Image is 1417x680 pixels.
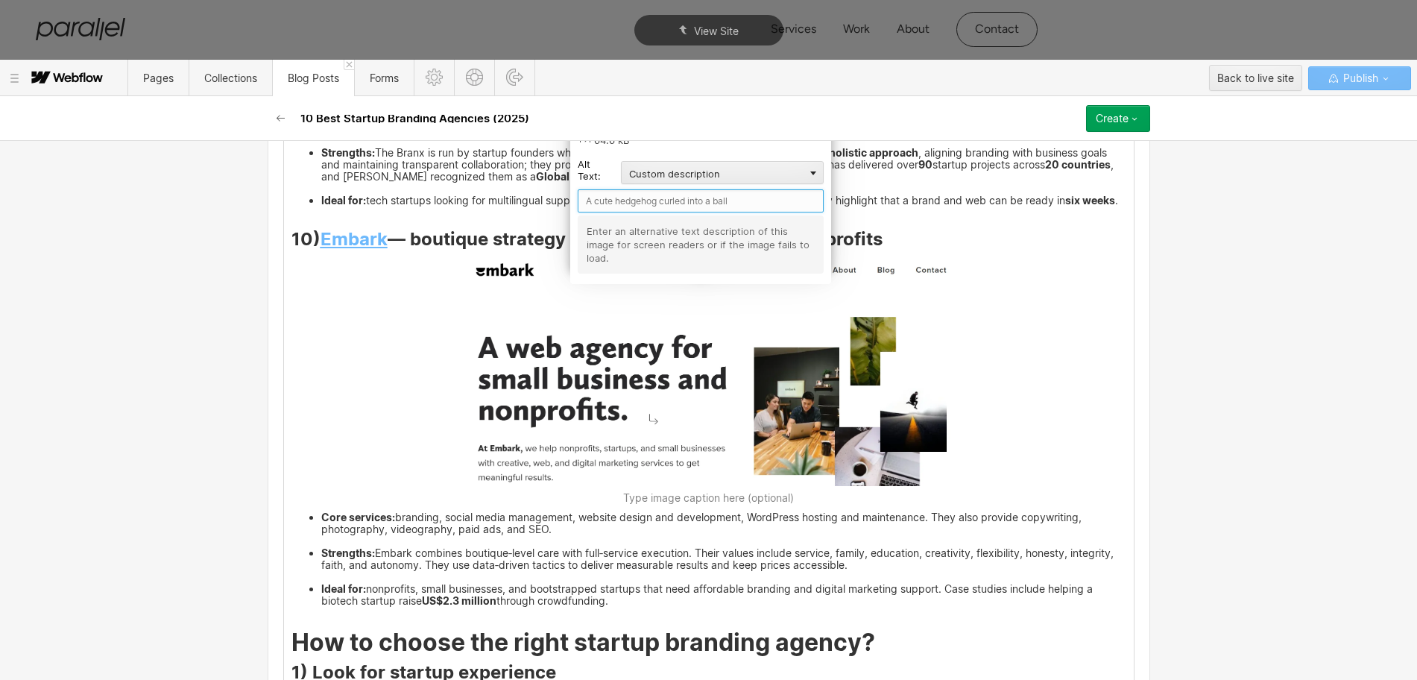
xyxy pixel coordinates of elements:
strong: Global Champion in Spring 2025 [536,170,704,183]
div: Enter an alternative text description of this image for screen readers or if the image fails to l... [587,224,815,265]
a: Embark [321,228,388,250]
figcaption: Type image caption here (optional) [458,492,959,504]
input: A cute hedgehog curled into a ball [578,189,824,212]
strong: Strengths: [321,547,375,559]
li: Embark combines boutique‑level care with full‑service execution. Their values include service, fa... [321,547,1126,583]
a: Close 'Blog Posts' tab [344,60,354,70]
div: Create [1096,113,1129,125]
strong: Strengths: [321,146,375,159]
strong: holistic approach [829,146,918,159]
strong: Core services: [321,511,395,523]
div: Alt Text: [578,158,615,183]
li: branding, social media management, website design and development, WordPress hosting and maintena... [321,511,1126,547]
div: Back to live site [1217,67,1294,89]
span: Blog Posts [288,72,339,84]
button: Back to live site [1209,65,1302,91]
li: tech startups looking for multilingual support or quick, hands‑on branding and web builds. They h... [321,195,1126,218]
strong: 20 countries [1045,158,1111,171]
h2: 10 Best Startup Branding Agencies (2025) [300,115,529,123]
span: Forms [370,72,399,84]
span: View Site [694,25,739,37]
strong: 90 [918,158,932,171]
span: Publish [1340,67,1378,89]
button: Create [1086,105,1150,132]
strong: How to choose the right startup branding agency? [291,628,875,657]
span: Collections [204,72,257,84]
li: nonprofits, small businesses, and bootstrapped startups that need affordable branding and digital... [321,583,1126,619]
strong: six weeks [1065,194,1115,207]
strong: 10) [291,228,321,250]
button: Publish [1308,66,1411,90]
span: Pages [143,72,174,84]
strong: Ideal for: [321,194,366,207]
div: Custom description [621,161,824,184]
strong: US$2.3 million [422,594,496,607]
strong: Ideal for: [321,582,366,595]
li: The Branx is run by startup founders who position themselves as advisors. They emphasise a , alig... [321,147,1126,195]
